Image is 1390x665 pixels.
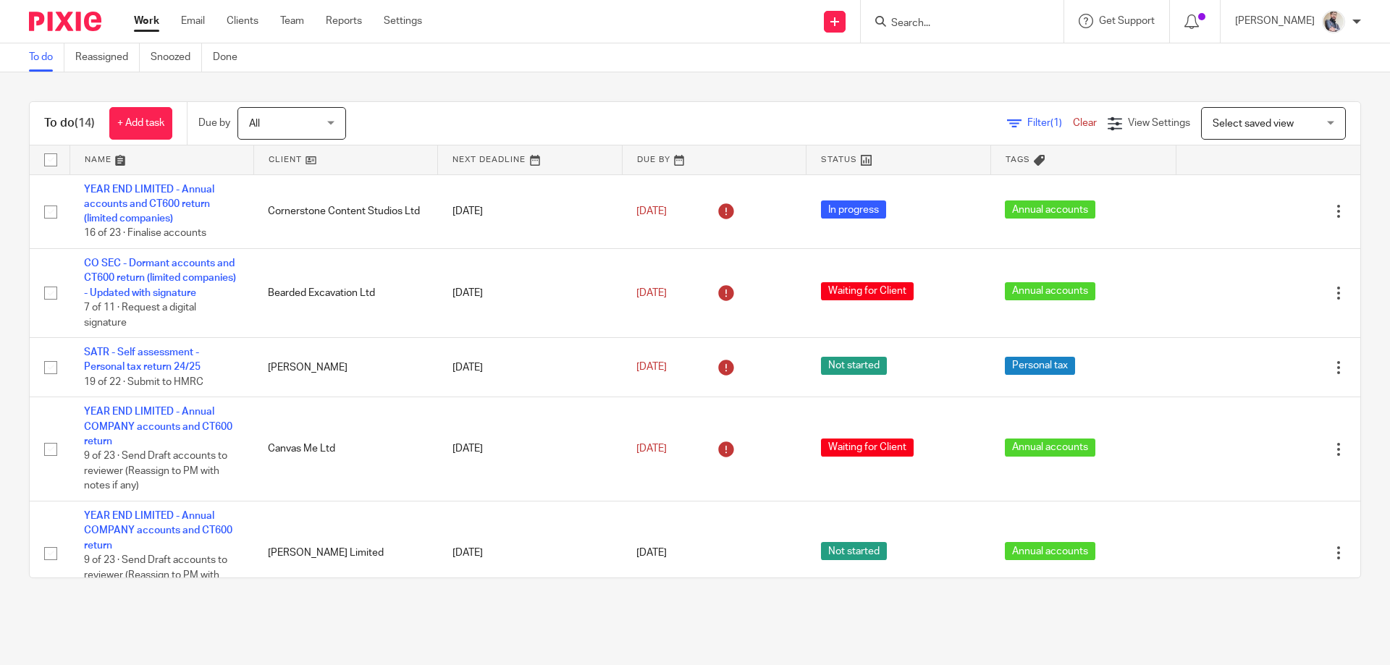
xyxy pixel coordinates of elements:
[438,501,622,605] td: [DATE]
[1005,282,1095,300] span: Annual accounts
[213,43,248,72] a: Done
[253,174,437,249] td: Cornerstone Content Studios Ltd
[326,14,362,28] a: Reports
[75,117,95,129] span: (14)
[75,43,140,72] a: Reassigned
[1099,16,1155,26] span: Get Support
[84,407,232,446] a: YEAR END LIMITED - Annual COMPANY accounts and CT600 return
[253,338,437,397] td: [PERSON_NAME]
[821,439,914,457] span: Waiting for Client
[1006,156,1030,164] span: Tags
[1050,118,1062,128] span: (1)
[84,452,227,491] span: 9 of 23 · Send Draft accounts to reviewer (Reassign to PM with notes if any)
[84,511,232,551] a: YEAR END LIMITED - Annual COMPANY accounts and CT600 return
[181,14,205,28] a: Email
[109,107,172,140] a: + Add task
[384,14,422,28] a: Settings
[29,12,101,31] img: Pixie
[84,258,236,298] a: CO SEC - Dormant accounts and CT600 return (limited companies) - Updated with signature
[1128,118,1190,128] span: View Settings
[134,14,159,28] a: Work
[1005,200,1095,219] span: Annual accounts
[1213,119,1294,129] span: Select saved view
[253,397,437,501] td: Canvas Me Ltd
[821,357,887,375] span: Not started
[636,548,667,558] span: [DATE]
[198,116,230,130] p: Due by
[84,555,227,595] span: 9 of 23 · Send Draft accounts to reviewer (Reassign to PM with notes if any)
[84,347,201,372] a: SATR - Self assessment - Personal tax return 24/25
[280,14,304,28] a: Team
[890,17,1020,30] input: Search
[44,116,95,131] h1: To do
[821,200,886,219] span: In progress
[253,501,437,605] td: [PERSON_NAME] Limited
[1005,439,1095,457] span: Annual accounts
[821,542,887,560] span: Not started
[151,43,202,72] a: Snoozed
[84,377,203,387] span: 19 of 22 · Submit to HMRC
[1005,542,1095,560] span: Annual accounts
[253,249,437,338] td: Bearded Excavation Ltd
[1322,10,1345,33] img: Pixie%2002.jpg
[84,302,196,328] span: 7 of 11 · Request a digital signature
[438,338,622,397] td: [DATE]
[227,14,258,28] a: Clients
[1073,118,1097,128] a: Clear
[438,397,622,501] td: [DATE]
[438,249,622,338] td: [DATE]
[84,229,206,239] span: 16 of 23 · Finalise accounts
[1027,118,1073,128] span: Filter
[1235,14,1315,28] p: [PERSON_NAME]
[636,444,667,454] span: [DATE]
[84,185,214,224] a: YEAR END LIMITED - Annual accounts and CT600 return (limited companies)
[1005,357,1075,375] span: Personal tax
[821,282,914,300] span: Waiting for Client
[636,206,667,216] span: [DATE]
[438,174,622,249] td: [DATE]
[249,119,260,129] span: All
[636,288,667,298] span: [DATE]
[29,43,64,72] a: To do
[636,363,667,373] span: [DATE]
